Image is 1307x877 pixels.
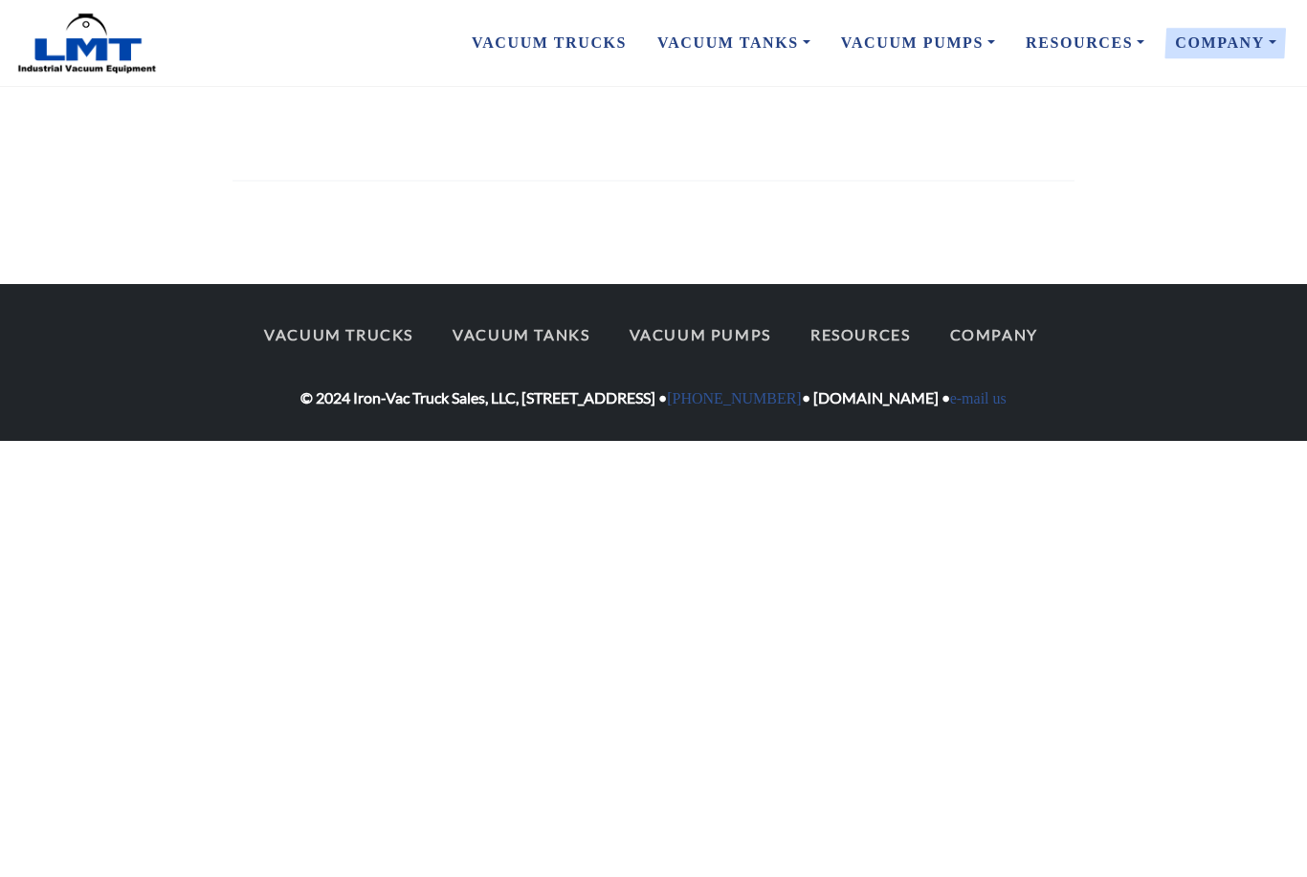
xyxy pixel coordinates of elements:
a: Vacuum Tanks [642,23,826,63]
a: Vacuum Pumps [826,23,1010,63]
a: Vacuum Tanks [435,315,607,355]
a: Vacuum Pumps [611,315,787,355]
a: e-mail us [950,390,1007,406]
a: Vacuum Trucks [247,315,431,355]
a: [PHONE_NUMBER] [667,390,801,406]
img: LMT [15,12,159,75]
a: Resources [793,315,928,355]
a: Vacuum Trucks [456,23,642,63]
a: Resources [1010,23,1160,63]
a: Company [1160,23,1292,63]
a: Company [933,315,1055,355]
div: © 2024 Iron-Vac Truck Sales, LLC, [STREET_ADDRESS] • • [DOMAIN_NAME] • [233,315,1074,410]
